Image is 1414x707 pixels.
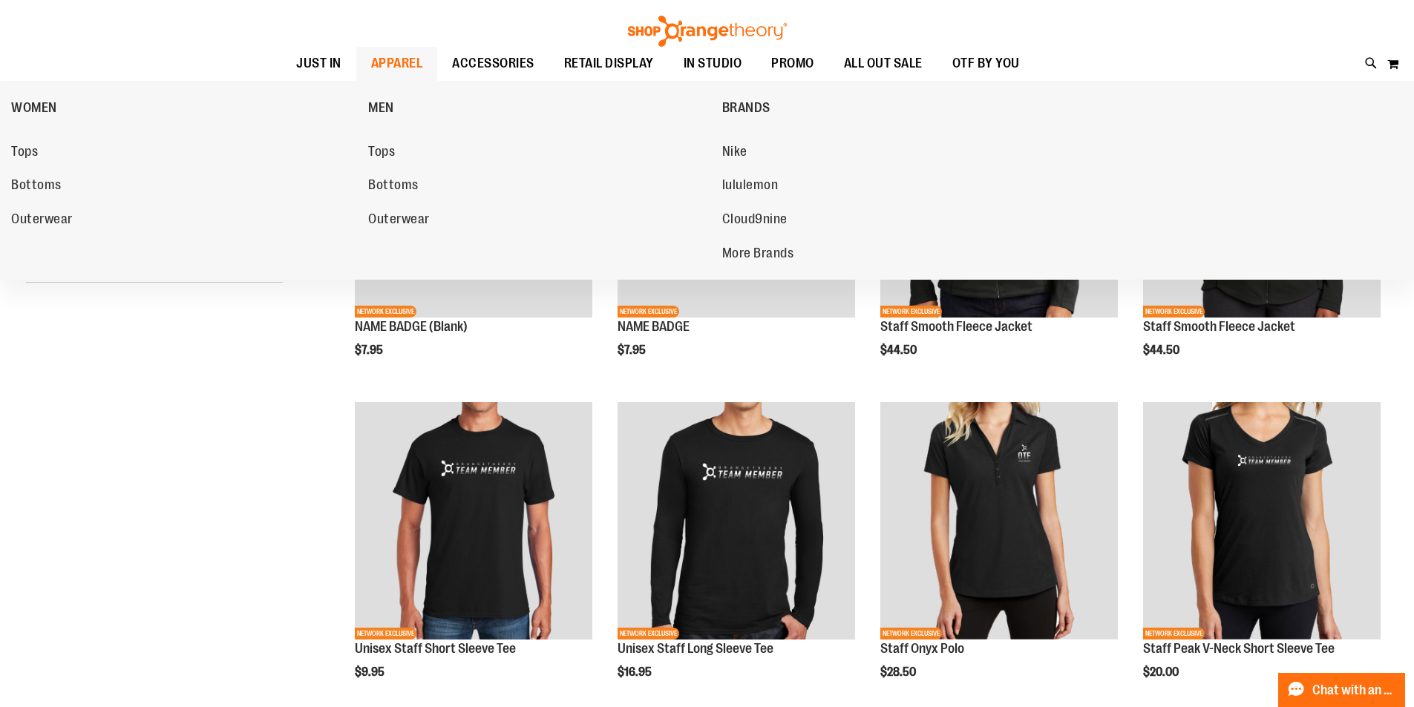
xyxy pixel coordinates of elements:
[368,211,430,230] span: Outerwear
[880,641,964,656] a: Staff Onyx Polo
[722,246,794,264] span: More Brands
[844,47,923,80] span: ALL OUT SALE
[368,100,394,119] span: MEN
[355,402,592,639] img: Product image for Unisex Short Sleeve T-Shirt
[722,177,779,196] span: lululemon
[1143,306,1205,318] span: NETWORK EXCLUSIVE
[1143,641,1335,656] a: Staff Peak V-Neck Short Sleeve Tee
[1143,402,1381,639] img: Product image for Peak V-Neck Short Sleeve Tee
[722,100,770,119] span: BRANDS
[355,319,468,334] a: NAME BADGE (Blank)
[618,628,679,639] span: NETWORK EXCLUSIVE
[880,306,942,318] span: NETWORK EXCLUSIVE
[618,343,648,357] span: $7.95
[564,47,654,80] span: RETAIL DISPLAY
[452,47,534,80] span: ACCESSORIES
[11,177,62,196] span: Bottoms
[11,211,73,230] span: Outerwear
[371,47,423,80] span: APPAREL
[952,47,1020,80] span: OTF BY YOU
[722,211,788,230] span: Cloud9nine
[880,628,942,639] span: NETWORK EXCLUSIVE
[355,665,387,679] span: $9.95
[618,319,690,334] a: NAME BADGE
[368,144,395,162] span: Tops
[618,306,679,318] span: NETWORK EXCLUSIVE
[880,343,919,357] span: $44.50
[618,665,654,679] span: $16.95
[880,402,1118,642] a: Product image for Onyx PoloNETWORK EXCLUSIVE
[11,144,38,162] span: Tops
[618,641,773,656] a: Unisex Staff Long Sleeve Tee
[355,402,592,642] a: Product image for Unisex Short Sleeve T-ShirtNETWORK EXCLUSIVE
[1312,683,1396,697] span: Chat with an Expert
[618,402,855,639] img: Product image for Unisex Long Sleeve T-Shirt
[296,47,341,80] span: JUST IN
[684,47,742,80] span: IN STUDIO
[1143,628,1205,639] span: NETWORK EXCLUSIVE
[880,402,1118,639] img: Product image for Onyx Polo
[355,628,416,639] span: NETWORK EXCLUSIVE
[771,47,814,80] span: PROMO
[368,177,419,196] span: Bottoms
[880,319,1032,334] a: Staff Smooth Fleece Jacket
[1143,402,1381,642] a: Product image for Peak V-Neck Short Sleeve TeeNETWORK EXCLUSIVE
[722,144,747,162] span: Nike
[355,343,385,357] span: $7.95
[1143,319,1295,334] a: Staff Smooth Fleece Jacket
[11,100,57,119] span: WOMEN
[618,402,855,642] a: Product image for Unisex Long Sleeve T-ShirtNETWORK EXCLUSIVE
[880,665,918,679] span: $28.50
[355,306,416,318] span: NETWORK EXCLUSIVE
[1278,673,1406,707] button: Chat with an Expert
[1143,343,1182,357] span: $44.50
[355,641,516,656] a: Unisex Staff Short Sleeve Tee
[626,16,789,47] img: Shop Orangetheory
[1143,665,1181,679] span: $20.00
